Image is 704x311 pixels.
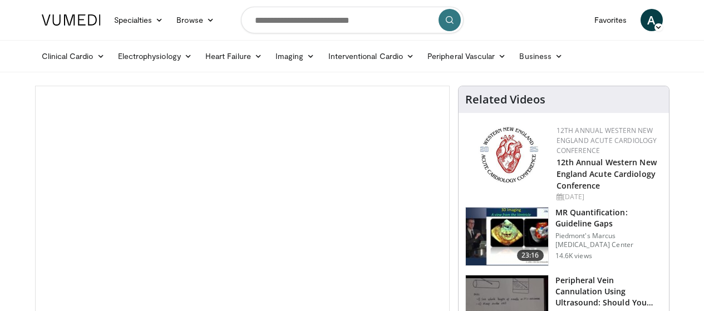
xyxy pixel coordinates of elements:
[42,14,101,26] img: VuMedi Logo
[555,231,662,249] p: Piedmont's Marcus [MEDICAL_DATA] Center
[641,9,663,31] a: A
[465,207,662,266] a: 23:16 MR Quantification: Guideline Gaps Piedmont's Marcus [MEDICAL_DATA] Center 14.6K views
[107,9,170,31] a: Specialties
[478,126,540,184] img: 0954f259-7907-4053-a817-32a96463ecc8.png.150x105_q85_autocrop_double_scale_upscale_version-0.2.png
[517,250,544,261] span: 23:16
[588,9,634,31] a: Favorites
[513,45,569,67] a: Business
[557,157,657,191] a: 12th Annual Western New England Acute Cardiology Conference
[421,45,513,67] a: Peripheral Vascular
[555,251,592,260] p: 14.6K views
[555,207,662,229] h3: MR Quantification: Guideline Gaps
[555,275,662,308] h3: Peripheral Vein Cannulation Using Ultrasound: Should You Choose the …
[557,192,660,202] div: [DATE]
[322,45,421,67] a: Interventional Cardio
[170,9,221,31] a: Browse
[269,45,322,67] a: Imaging
[465,93,545,106] h4: Related Videos
[466,208,548,265] img: ca16ecdd-9a4c-43fa-b8a3-6760c2798b47.150x105_q85_crop-smart_upscale.jpg
[35,45,111,67] a: Clinical Cardio
[111,45,199,67] a: Electrophysiology
[557,126,657,155] a: 12th Annual Western New England Acute Cardiology Conference
[199,45,269,67] a: Heart Failure
[241,7,464,33] input: Search topics, interventions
